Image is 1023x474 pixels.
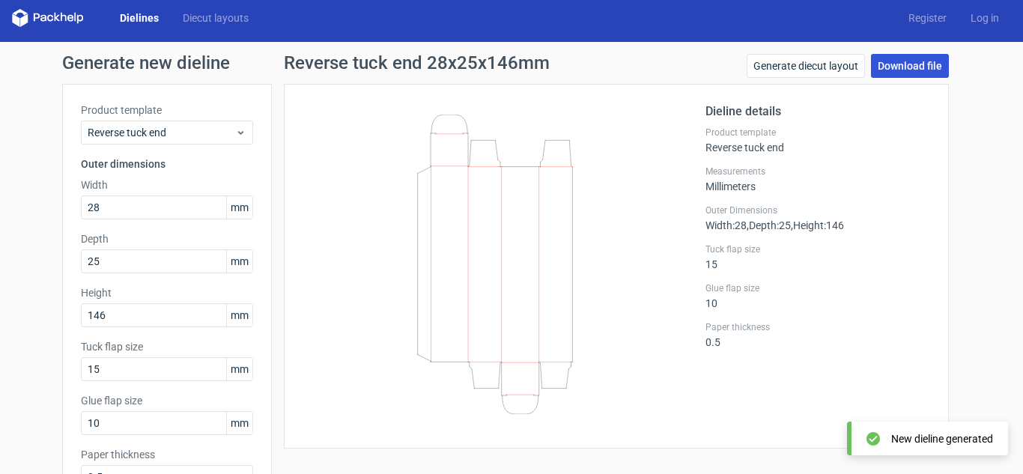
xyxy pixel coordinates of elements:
[747,219,791,231] span: , Depth : 25
[81,447,253,462] label: Paper thickness
[81,231,253,246] label: Depth
[81,339,253,354] label: Tuck flap size
[705,127,930,154] div: Reverse tuck end
[705,165,930,177] label: Measurements
[705,204,930,216] label: Outer Dimensions
[705,282,930,294] label: Glue flap size
[88,125,235,140] span: Reverse tuck end
[81,285,253,300] label: Height
[226,250,252,273] span: mm
[705,243,930,255] label: Tuck flap size
[81,157,253,171] h3: Outer dimensions
[871,54,949,78] a: Download file
[226,196,252,219] span: mm
[108,10,171,25] a: Dielines
[705,165,930,192] div: Millimeters
[226,412,252,434] span: mm
[705,321,930,333] label: Paper thickness
[705,282,930,309] div: 10
[284,54,550,72] h1: Reverse tuck end 28x25x146mm
[62,54,961,72] h1: Generate new dieline
[705,243,930,270] div: 15
[705,103,930,121] h2: Dieline details
[705,127,930,139] label: Product template
[891,431,993,446] div: New dieline generated
[226,304,252,326] span: mm
[896,10,959,25] a: Register
[226,358,252,380] span: mm
[81,103,253,118] label: Product template
[171,10,261,25] a: Diecut layouts
[705,321,930,348] div: 0.5
[791,219,844,231] span: , Height : 146
[81,393,253,408] label: Glue flap size
[747,54,865,78] a: Generate diecut layout
[959,10,1011,25] a: Log in
[705,219,747,231] span: Width : 28
[81,177,253,192] label: Width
